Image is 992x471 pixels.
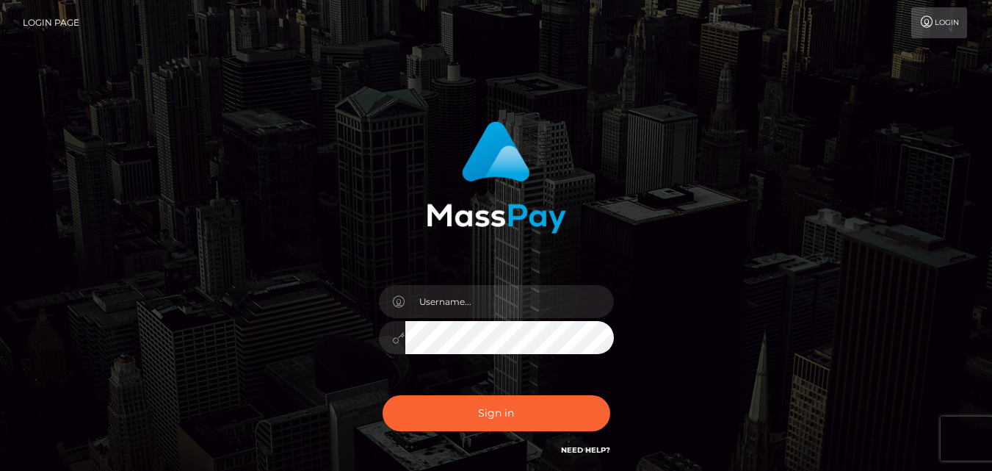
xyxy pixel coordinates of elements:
a: Need Help? [561,445,610,455]
input: Username... [405,285,614,318]
a: Login Page [23,7,79,38]
a: Login [911,7,967,38]
button: Sign in [383,395,610,431]
img: MassPay Login [427,121,566,234]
